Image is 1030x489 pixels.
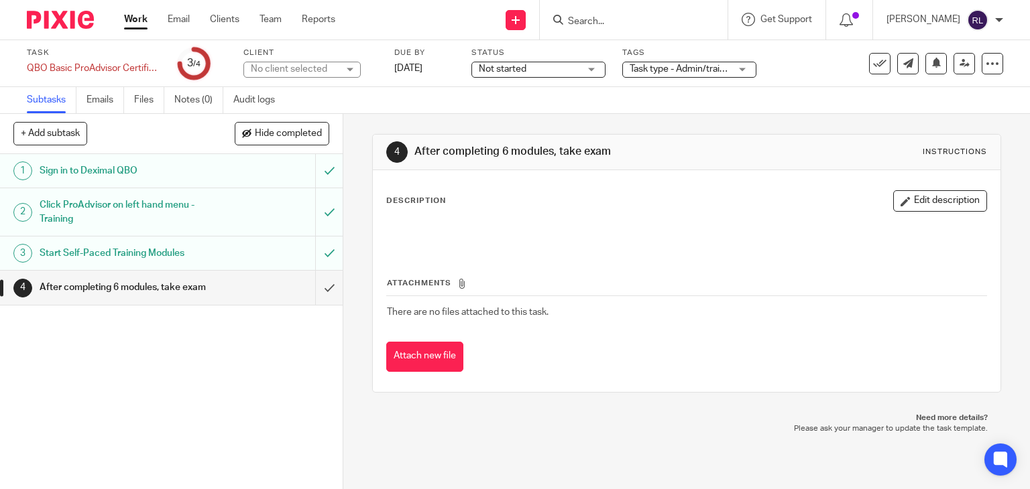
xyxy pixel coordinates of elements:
h1: After completing 6 modules, take exam [40,277,215,297]
h1: After completing 6 modules, take exam [414,145,715,159]
span: There are no files attached to this task. [387,307,549,317]
button: Hide completed [235,122,329,145]
a: Clients [210,13,239,26]
span: Not started [479,64,526,74]
p: Need more details? [386,413,988,423]
div: No client selected [251,62,338,76]
a: Notes (0) [174,87,223,113]
a: Files [134,87,164,113]
p: Description [386,196,446,206]
span: Hide completed [255,129,322,139]
div: 1 [13,161,32,180]
div: Instructions [923,147,987,157]
div: 4 [386,141,408,163]
button: + Add subtask [13,122,87,145]
h1: Click ProAdvisor on left hand menu - Training [40,195,215,229]
div: 3 [13,244,32,263]
img: svg%3E [967,9,988,31]
label: Tags [622,48,756,58]
img: Pixie [27,11,94,29]
div: 2 [13,203,32,222]
a: Emails [87,87,124,113]
a: Email [168,13,190,26]
small: /4 [193,60,201,68]
div: 4 [13,279,32,297]
span: [DATE] [394,64,422,73]
span: Attachments [387,279,451,287]
label: Task [27,48,161,58]
button: Edit description [893,190,987,212]
div: 3 [187,56,201,71]
p: [PERSON_NAME] [886,13,960,26]
a: Work [124,13,148,26]
button: Attach new file [386,342,463,372]
input: Search [567,16,687,28]
span: Task type - Admin/training [630,64,738,74]
h1: Sign in to Deximal QBO [40,161,215,181]
a: Reports [302,13,335,26]
label: Status [471,48,606,58]
label: Client [243,48,378,58]
div: QBO Basic ProAdvisor Certification [27,62,161,75]
label: Due by [394,48,455,58]
a: Audit logs [233,87,285,113]
p: Please ask your manager to update the task template. [386,423,988,434]
a: Subtasks [27,87,76,113]
span: Get Support [760,15,812,24]
a: Team [260,13,282,26]
h1: Start Self-Paced Training Modules [40,243,215,263]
